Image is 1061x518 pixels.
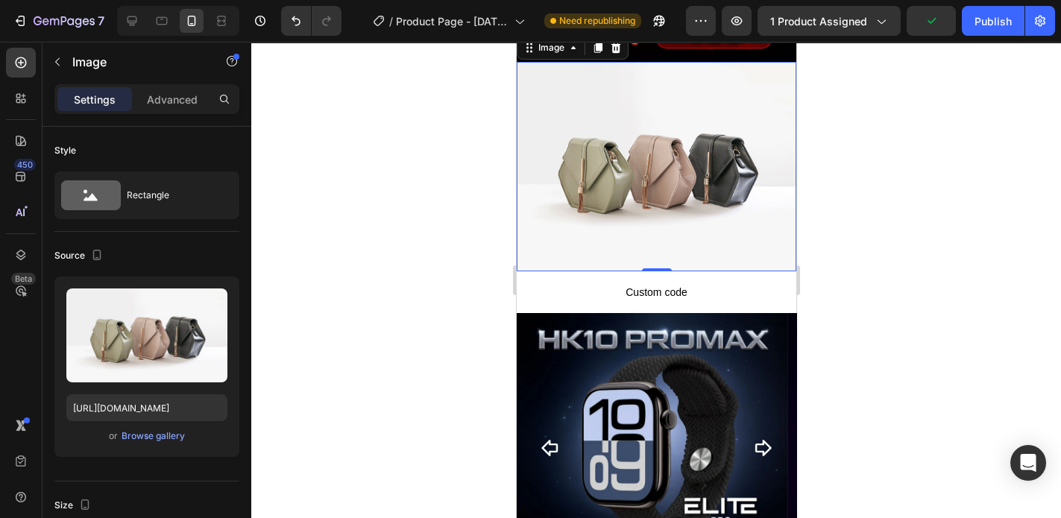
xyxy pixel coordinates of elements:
[224,385,268,428] button: Carousel Next Arrow
[517,42,796,518] iframe: Design area
[559,14,635,28] span: Need republishing
[758,6,901,36] button: 1 product assigned
[122,429,185,443] div: Browse gallery
[14,159,36,171] div: 450
[147,92,198,107] p: Advanced
[396,13,509,29] span: Product Page - [DATE] 17:23:49
[66,288,227,382] img: preview-image
[1010,445,1046,481] div: Open Intercom Messenger
[74,92,116,107] p: Settings
[54,144,76,157] div: Style
[121,429,186,443] button: Browse gallery
[281,6,341,36] div: Undo/Redo
[72,53,199,71] p: Image
[6,6,111,36] button: 7
[66,394,227,421] input: https://example.com/image.jpg
[12,385,55,428] button: Carousel Back Arrow
[54,246,106,266] div: Source
[109,427,118,445] span: or
[98,12,104,30] p: 7
[389,13,393,29] span: /
[962,6,1024,36] button: Publish
[770,13,867,29] span: 1 product assigned
[127,178,218,212] div: Rectangle
[11,273,36,285] div: Beta
[975,13,1012,29] div: Publish
[54,496,94,516] div: Size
